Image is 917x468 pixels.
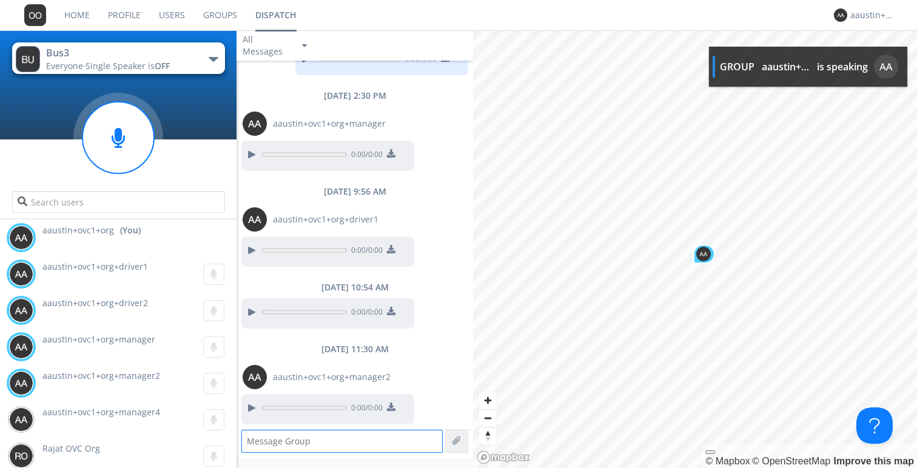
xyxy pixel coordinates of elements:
[86,60,170,72] span: Single Speaker is
[874,55,898,79] img: 373638.png
[46,60,183,72] div: Everyone ·
[46,46,183,60] div: Bus3
[237,186,473,198] div: [DATE] 9:56 AM
[243,33,291,58] div: All Messages
[237,90,473,102] div: [DATE] 2:30 PM
[237,343,473,355] div: [DATE] 11:30 AM
[273,118,386,130] span: aaustin+ovc1+org+manager
[479,409,497,427] button: Zoom out
[9,298,33,323] img: 373638.png
[347,149,383,162] span: 0:00 / 0:00
[817,60,868,74] div: is speaking
[120,224,141,236] div: (You)
[705,456,750,466] a: Mapbox
[24,4,46,26] img: 373638.png
[479,410,497,427] span: Zoom out
[834,456,914,466] a: Map feedback
[9,444,33,468] img: 373638.png
[850,9,896,21] div: aaustin+ovc1+org
[9,371,33,395] img: 373638.png
[42,370,160,381] span: aaustin+ovc1+org+manager2
[12,191,225,213] input: Search users
[856,407,893,444] iframe: Toggle Customer Support
[9,335,33,359] img: 373638.png
[16,46,40,72] img: 373638.png
[347,245,383,258] span: 0:00 / 0:00
[155,60,170,72] span: OFF
[696,247,711,261] img: 373638.png
[834,8,847,22] img: 373638.png
[42,261,148,272] span: aaustin+ovc1+org+driver1
[693,244,715,264] div: Map marker
[705,450,715,454] button: Toggle attribution
[243,365,267,389] img: 373638.png
[237,281,473,293] div: [DATE] 10:54 AM
[273,371,391,383] span: aaustin+ovc1+org+manager2
[473,30,917,468] canvas: Map
[42,224,114,236] span: aaustin+ovc1+org
[347,403,383,416] span: 0:00 / 0:00
[42,443,100,454] span: Rajat OVC Org
[273,213,378,226] span: aaustin+ovc1+org+driver1
[9,262,33,286] img: 373638.png
[9,226,33,250] img: 373638.png
[302,44,307,47] img: caret-down-sm.svg
[477,450,530,464] a: Mapbox logo
[479,392,497,409] button: Zoom in
[387,149,395,158] img: download media button
[479,427,497,444] button: Reset bearing to north
[762,60,813,74] div: aaustin+ovc1+org+driver1
[387,245,395,253] img: download media button
[243,112,267,136] img: 373638.png
[12,42,225,74] button: Bus3Everyone·Single Speaker isOFF
[42,406,160,418] span: aaustin+ovc1+org+manager4
[387,307,395,315] img: download media button
[347,307,383,320] span: 0:00 / 0:00
[243,207,267,232] img: 373638.png
[387,403,395,411] img: download media button
[9,407,33,432] img: 373638.png
[752,456,830,466] a: OpenStreetMap
[42,297,148,309] span: aaustin+ovc1+org+driver2
[720,60,754,74] div: GROUP
[42,333,155,345] span: aaustin+ovc1+org+manager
